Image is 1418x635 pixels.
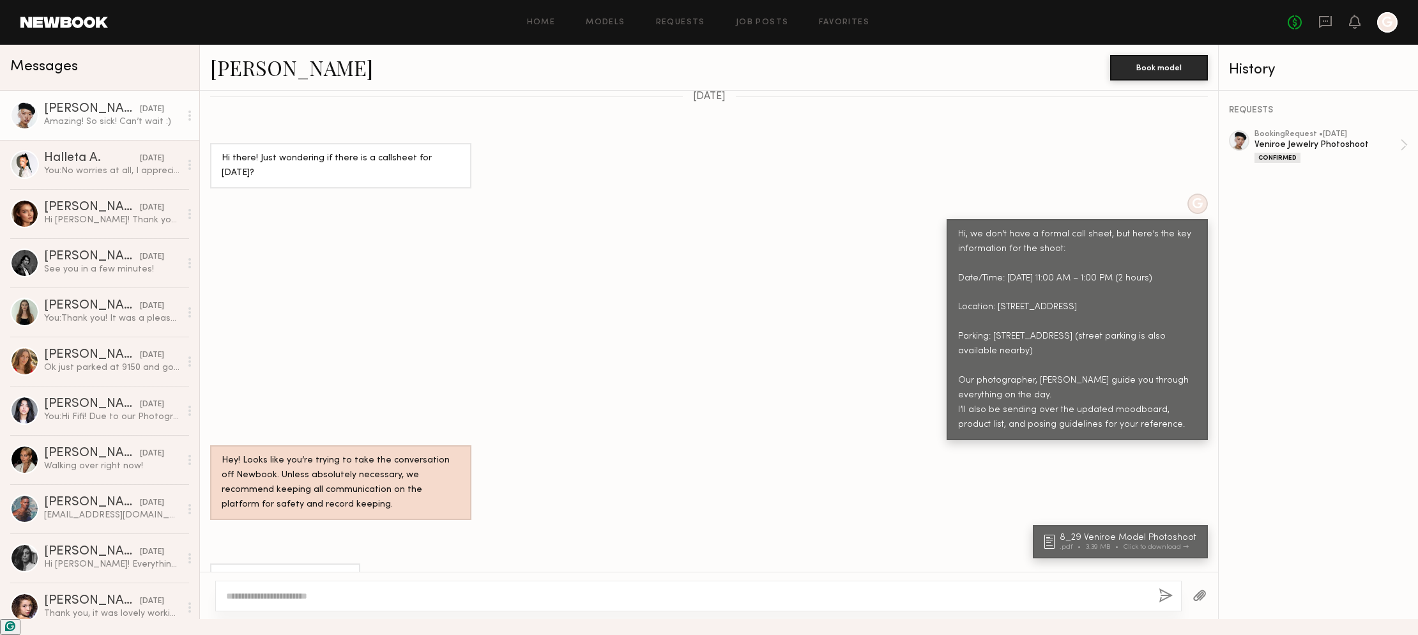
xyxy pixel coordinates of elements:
a: bookingRequest •[DATE]Veniroe Jewelry PhotoshootConfirmed [1254,130,1408,163]
a: Models [586,19,625,27]
div: Veniroe Jewelry Photoshoot [1254,139,1400,151]
div: History [1229,63,1408,77]
div: Confirmed [1254,153,1300,163]
div: REQUESTS [1229,106,1408,115]
a: G [1377,12,1398,33]
a: Requests [656,19,705,27]
a: Home [527,19,556,27]
a: Favorites [819,19,869,27]
div: booking Request • [DATE] [1254,130,1400,139]
a: Job Posts [736,19,789,27]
